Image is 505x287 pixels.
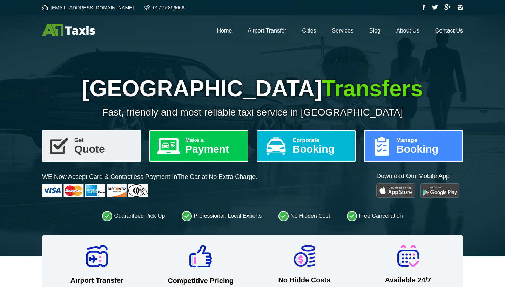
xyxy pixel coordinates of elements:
[322,76,423,101] span: Transfers
[347,211,403,221] li: Free Cancellation
[302,28,316,34] a: Cities
[217,28,232,34] a: Home
[364,130,463,162] a: ManageBooking
[294,245,315,267] img: No Hidde Costs Icon
[397,245,419,267] img: Available 24/7 Icon
[144,5,184,10] a: 01727 866666
[332,28,353,34] a: Services
[42,130,141,162] a: GetQuote
[86,245,108,267] img: Airport Transfer Icon
[189,245,212,267] img: Competitive Pricing Icon
[278,211,330,221] li: No Hidden Cost
[42,184,148,197] img: Cards
[74,138,135,143] span: Get
[42,24,95,36] img: A1 Taxis St Albans LTD
[102,211,165,221] li: Guaranteed Pick-Up
[457,5,463,10] img: Instagram
[435,28,463,34] a: Contact Us
[42,5,134,10] a: [EMAIL_ADDRESS][DOMAIN_NAME]
[444,4,451,10] img: Google Plus
[376,183,415,198] img: Play Store
[42,107,463,118] p: Fast, friendly and most reliable taxi service in [GEOGRAPHIC_DATA]
[420,183,459,198] img: Google Play
[257,276,352,284] h2: No Hidde Costs
[396,138,457,143] span: Manage
[369,28,381,34] a: Blog
[42,173,257,181] p: WE Now Accept Card & Contactless Payment In
[185,138,242,143] span: Make a
[177,173,257,180] span: The Car at No Extra Charge.
[49,276,145,285] h2: Airport Transfer
[248,28,286,34] a: Airport Transfer
[149,130,248,162] a: Make aPayment
[376,172,463,181] p: Download Our Mobile App
[292,138,349,143] span: Corporate
[182,211,262,221] li: Professional, Local Experts
[360,276,456,284] h2: Available 24/7
[396,28,419,34] a: About Us
[432,5,438,10] img: Twitter
[42,76,463,101] h1: [GEOGRAPHIC_DATA]
[153,277,249,285] h2: Competitive Pricing
[423,5,425,10] img: Facebook
[257,130,356,162] a: CorporateBooking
